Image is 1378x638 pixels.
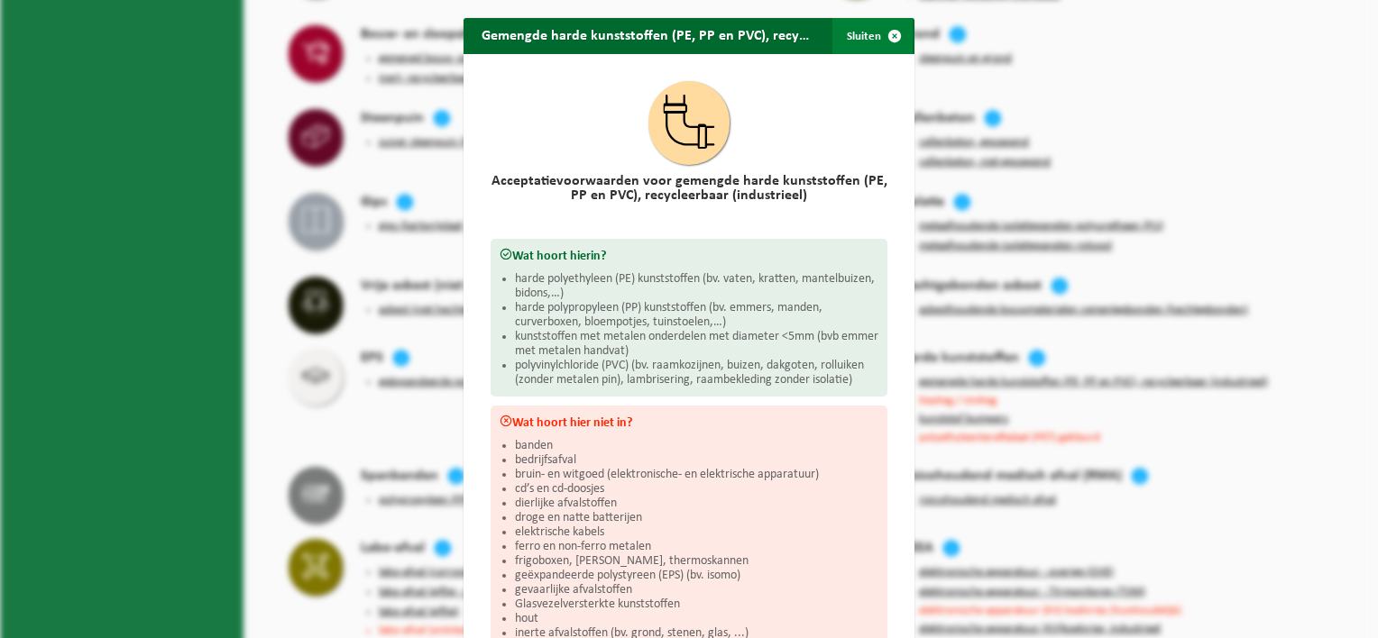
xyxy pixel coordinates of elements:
li: bedrijfsafval [515,453,878,468]
li: cd’s en cd-doosjes [515,482,878,497]
li: banden [515,439,878,453]
li: frigoboxen, [PERSON_NAME], thermoskannen [515,554,878,569]
h2: Acceptatievoorwaarden voor gemengde harde kunststoffen (PE, PP en PVC), recycleerbaar (industrieel) [491,174,887,203]
li: kunststoffen met metalen onderdelen met diameter <5mm (bvb emmer met metalen handvat) [515,330,878,359]
li: ferro en non-ferro metalen [515,540,878,554]
li: polyvinylchloride (PVC) (bv. raamkozijnen, buizen, dakgoten, rolluiken (zonder metalen pin), lamb... [515,359,878,387]
li: elektrische kabels [515,525,878,540]
h3: Wat hoort hier niet in? [500,415,878,430]
li: bruin- en witgoed (elektronische- en elektrische apparatuur) [515,468,878,482]
li: dierlijke afvalstoffen [515,497,878,511]
li: harde polypropyleen (PP) kunststoffen (bv. emmers, manden, curverboxen, bloempotjes, tuinstoelen,…) [515,301,878,330]
li: harde polyethyleen (PE) kunststoffen (bv. vaten, kratten, mantelbuizen, bidons,…) [515,272,878,301]
li: Glasvezelversterkte kunststoffen [515,597,878,612]
button: Sluiten [832,18,913,54]
li: hout [515,612,878,626]
li: geëxpandeerde polystyreen (EPS) (bv. isomo) [515,569,878,583]
li: gevaarlijke afvalstoffen [515,583,878,597]
h3: Wat hoort hierin? [500,248,878,263]
li: droge en natte batterijen [515,511,878,525]
h2: Gemengde harde kunststoffen (PE, PP en PVC), recycleerbaar (industrieel) [464,18,829,52]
